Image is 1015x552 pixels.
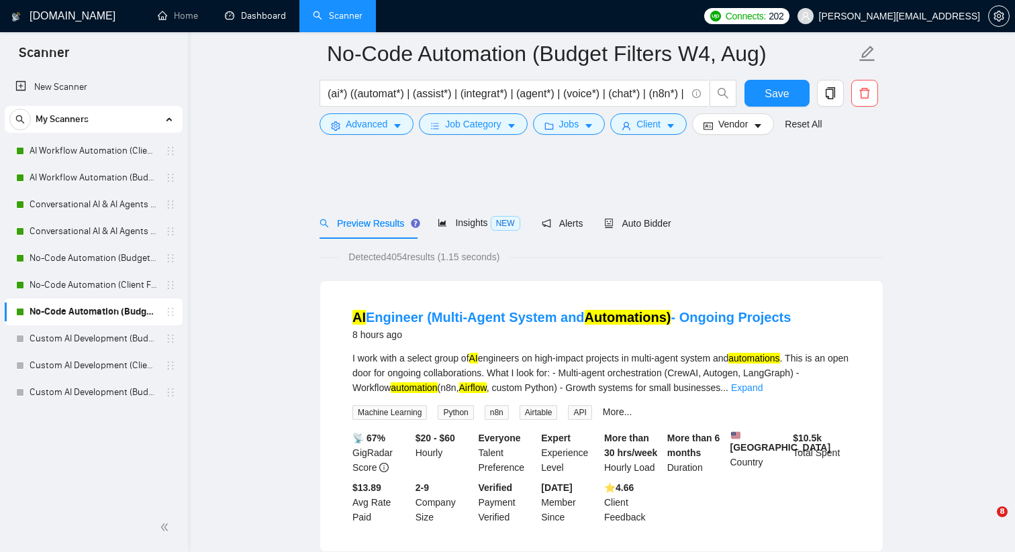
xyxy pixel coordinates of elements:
span: caret-down [666,121,675,131]
mark: AI [469,353,478,364]
button: search [710,80,736,107]
b: Verified [479,482,513,493]
div: GigRadar Score [350,431,413,475]
span: info-circle [692,89,701,98]
mark: Airflow [459,382,487,393]
div: Avg Rate Paid [350,480,413,525]
button: Save [744,80,810,107]
mark: Automations) [585,310,671,325]
a: No-Code Automation (Budget Filters W4, Aug) [30,298,157,325]
div: Talent Preference [476,431,539,475]
span: double-left [160,520,173,534]
span: holder [165,146,176,156]
span: Client [636,117,661,131]
span: n8n [485,405,509,420]
span: holder [165,199,176,210]
div: Hourly Load [601,431,665,475]
span: Jobs [559,117,579,131]
span: setting [989,11,1009,21]
span: user [622,121,631,131]
div: Total Spent [790,431,853,475]
span: Save [765,85,789,102]
span: caret-down [584,121,593,131]
button: setting [988,5,1010,27]
button: delete [851,80,878,107]
span: caret-down [507,121,516,131]
div: Company Size [413,480,476,525]
span: ... [720,382,728,393]
span: My Scanners [36,106,89,133]
span: robot [604,219,614,228]
div: Client Feedback [601,480,665,525]
b: ⭐️ 4.66 [604,482,634,493]
span: Machine Learning [352,405,427,420]
b: 📡 67% [352,433,385,443]
span: Advanced [346,117,387,131]
li: New Scanner [5,74,183,101]
div: Member Since [538,480,601,525]
a: No-Code Automation (Budget Filters) [30,245,157,272]
span: user [801,11,810,21]
span: holder [165,172,176,183]
b: [GEOGRAPHIC_DATA] [730,431,831,453]
a: AI Workflow Automation (Budget Filters) [30,164,157,191]
span: edit [859,45,876,62]
div: 8 hours ago [352,327,791,343]
mark: AI [352,310,366,325]
input: Scanner name... [327,37,856,70]
span: 8 [997,506,1008,517]
span: search [320,219,329,228]
span: search [10,115,30,124]
span: holder [165,387,176,398]
span: Vendor [718,117,748,131]
button: copy [817,80,844,107]
span: API [568,405,591,420]
button: idcardVendorcaret-down [692,113,774,135]
span: copy [818,87,843,99]
button: search [9,109,31,130]
span: holder [165,360,176,371]
a: No-Code Automation (Client Filters) [30,272,157,298]
a: AIEngineer (Multi-Agent System andAutomations)- Ongoing Projects [352,310,791,325]
img: logo [11,6,21,27]
span: notification [542,219,551,228]
span: caret-down [753,121,763,131]
img: 🇺🇸 [731,431,740,440]
a: Conversational AI & AI Agents (Budget Filters) [30,218,157,245]
span: Airtable [520,405,558,420]
button: folderJobscaret-down [533,113,606,135]
span: Connects: [726,9,766,23]
a: Expand [731,382,763,393]
mark: automation [391,382,437,393]
b: $13.89 [352,482,381,493]
span: Preview Results [320,218,416,229]
span: bars [430,121,440,131]
div: Hourly [413,431,476,475]
span: Detected 4054 results (1.15 seconds) [339,250,509,264]
a: Custom AI Development (Budget Filter) [30,325,157,352]
input: Search Freelance Jobs... [328,85,686,102]
iframe: Intercom live chat [969,506,1002,539]
span: Python [438,405,473,420]
a: New Scanner [15,74,172,101]
a: homeHome [158,10,198,21]
button: barsJob Categorycaret-down [419,113,527,135]
span: Auto Bidder [604,218,671,229]
span: holder [165,280,176,290]
span: 202 [769,9,783,23]
span: holder [165,333,176,344]
div: Tooltip anchor [409,217,422,229]
img: upwork-logo.png [710,11,721,21]
b: Everyone [479,433,521,443]
span: folder [544,121,554,131]
span: caret-down [393,121,402,131]
li: My Scanners [5,106,183,406]
div: Country [728,431,791,475]
a: Conversational AI & AI Agents (Client Filters) [30,191,157,218]
b: $ 10.5k [793,433,822,443]
span: setting [331,121,340,131]
span: delete [852,87,877,99]
mark: automations [728,353,779,364]
a: AI Workflow Automation (Client Filters) [30,137,157,164]
a: Reset All [785,117,822,131]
